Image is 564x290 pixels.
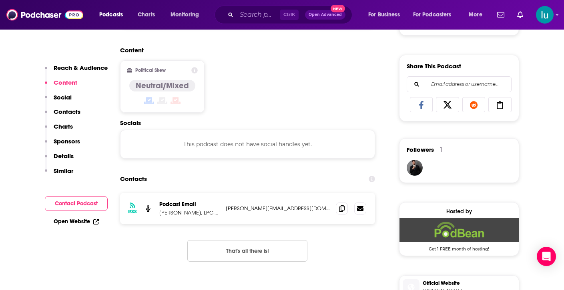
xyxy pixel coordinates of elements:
[226,205,330,212] p: [PERSON_NAME][EMAIL_ADDRESS][DOMAIN_NAME]
[120,130,375,159] div: This podcast does not have social handles yet.
[54,137,80,145] p: Sponsors
[136,81,189,91] h4: Neutral/Mixed
[407,160,423,176] img: JohirMia
[413,77,505,92] input: Email address or username...
[368,9,400,20] span: For Business
[363,8,410,21] button: open menu
[331,5,345,12] span: New
[407,146,434,153] span: Followers
[440,146,442,153] div: 1
[45,167,73,182] button: Similar
[536,6,554,24] img: User Profile
[45,93,72,108] button: Social
[45,152,74,167] button: Details
[99,9,123,20] span: Podcasts
[399,218,519,242] img: Podbean Deal: Get 1 FREE month of hosting!
[45,196,108,211] button: Contact Podcast
[45,64,108,79] button: Reach & Audience
[45,79,77,93] button: Content
[399,218,519,251] a: Podbean Deal: Get 1 FREE month of hosting!
[462,97,486,112] a: Share on Reddit
[399,208,519,215] div: Hosted by
[408,8,463,21] button: open menu
[54,152,74,160] p: Details
[463,8,492,21] button: open menu
[54,79,77,86] p: Content
[120,46,369,54] h2: Content
[237,8,280,21] input: Search podcasts, credits, & more...
[407,62,461,70] h3: Share This Podcast
[407,76,512,92] div: Search followers
[54,167,73,175] p: Similar
[410,97,433,112] a: Share on Facebook
[54,123,73,130] p: Charts
[45,137,80,152] button: Sponsors
[469,9,482,20] span: More
[399,242,519,252] span: Get 1 FREE month of hosting!
[135,68,166,73] h2: Political Skew
[222,6,360,24] div: Search podcasts, credits, & more...
[165,8,209,21] button: open menu
[159,209,219,216] p: [PERSON_NAME], LPC-S, NCC
[536,6,554,24] button: Show profile menu
[120,171,147,187] h2: Contacts
[305,10,345,20] button: Open AdvancedNew
[120,119,375,127] h2: Socials
[54,108,80,115] p: Contacts
[45,108,80,123] button: Contacts
[54,64,108,72] p: Reach & Audience
[537,247,556,266] div: Open Intercom Messenger
[536,6,554,24] span: Logged in as lusodano
[488,97,512,112] a: Copy Link
[54,93,72,101] p: Social
[280,10,299,20] span: Ctrl K
[423,280,516,287] span: Official Website
[94,8,133,21] button: open menu
[6,7,83,22] img: Podchaser - Follow, Share and Rate Podcasts
[436,97,459,112] a: Share on X/Twitter
[309,13,342,17] span: Open Advanced
[128,209,137,215] h3: RSS
[45,123,73,137] button: Charts
[514,8,526,22] a: Show notifications dropdown
[132,8,160,21] a: Charts
[413,9,452,20] span: For Podcasters
[171,9,199,20] span: Monitoring
[159,201,219,208] p: Podcast Email
[494,8,508,22] a: Show notifications dropdown
[54,218,99,225] a: Open Website
[138,9,155,20] span: Charts
[187,240,307,262] button: Nothing here.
